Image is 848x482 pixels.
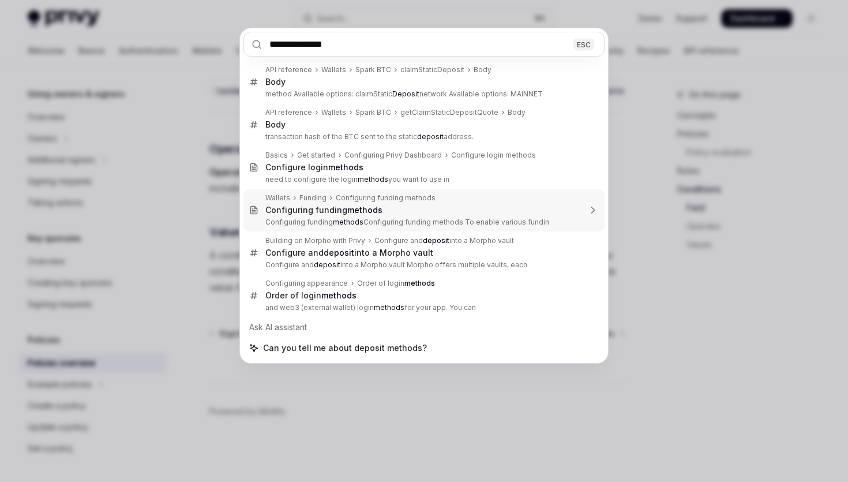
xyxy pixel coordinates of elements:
[321,65,346,74] div: Wallets
[265,218,580,227] p: Configuring funding Configuring funding methods To enable various fundin
[392,89,419,98] b: Deposit
[374,236,514,245] div: Configure and into a Morpho vault
[357,279,435,288] div: Order of login
[243,317,605,338] div: Ask AI assistant
[265,248,433,258] div: Configure and into a Morpho vault
[265,89,580,99] p: method Available options: claimStatic network Available options: MAINNET
[347,205,382,215] b: methods
[263,342,427,354] span: Can you tell me about deposit methods?
[265,108,312,117] div: API reference
[265,162,363,173] div: Configure login
[265,236,365,245] div: Building on Morpho with Privy
[265,260,580,270] p: Configure and into a Morpho vault Morpho offers multiple vaults, each
[265,290,357,301] div: Order of login
[404,279,435,287] b: methods
[297,151,335,160] div: Get started
[451,151,536,160] div: Configure login methods
[508,108,526,117] div: Body
[474,65,491,74] div: Body
[324,248,354,257] b: deposit
[265,77,286,87] div: Body
[336,193,436,203] div: Configuring funding methods
[344,151,442,160] div: Configuring Privy Dashboard
[265,279,348,288] div: Configuring appearance
[374,303,404,312] b: methods
[265,193,290,203] div: Wallets
[328,162,363,172] b: methods
[314,260,340,269] b: deposit
[423,236,449,245] b: deposit
[299,193,327,203] div: Funding
[573,38,594,50] div: ESC
[265,132,580,141] p: transaction hash of the BTC sent to the static address.
[265,205,382,215] div: Configuring funding
[417,132,444,141] b: deposit
[355,108,391,117] div: Spark BTC
[321,290,357,300] b: methods
[321,108,346,117] div: Wallets
[355,65,391,74] div: Spark BTC
[265,175,580,184] p: need to configure the login you want to use in
[400,108,498,117] div: getClaimStaticDepositQuote
[400,65,464,74] div: claimStaticDeposit
[265,151,288,160] div: Basics
[265,303,580,312] p: and web3 (external wallet) login for your app. You can
[333,218,363,226] b: methods
[358,175,388,184] b: methods
[265,65,312,74] div: API reference
[265,119,286,130] div: Body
